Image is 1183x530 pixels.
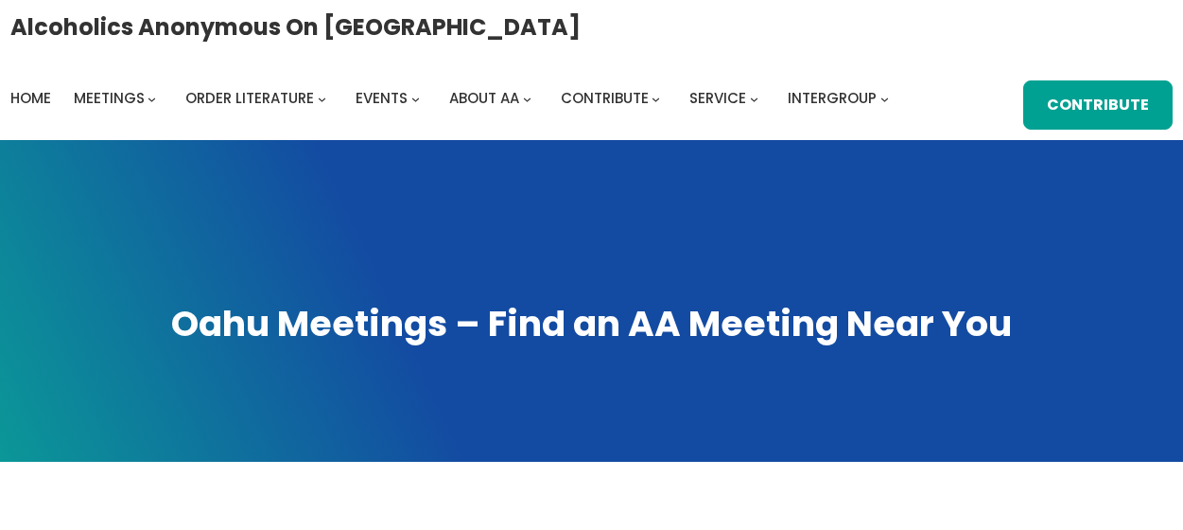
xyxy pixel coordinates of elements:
[411,94,420,102] button: Events submenu
[10,85,51,112] a: Home
[880,94,889,102] button: Intergroup submenu
[10,88,51,108] span: Home
[74,88,145,108] span: Meetings
[318,94,326,102] button: Order Literature submenu
[788,88,877,108] span: Intergroup
[449,85,519,112] a: About AA
[788,85,877,112] a: Intergroup
[561,88,649,108] span: Contribute
[185,88,314,108] span: Order Literature
[1023,80,1173,130] a: Contribute
[750,94,758,102] button: Service submenu
[652,94,660,102] button: Contribute submenu
[19,300,1164,348] h1: Oahu Meetings – Find an AA Meeting Near You
[523,94,531,102] button: About AA submenu
[10,85,896,112] nav: Intergroup
[561,85,649,112] a: Contribute
[449,88,519,108] span: About AA
[10,7,581,47] a: Alcoholics Anonymous on [GEOGRAPHIC_DATA]
[356,85,408,112] a: Events
[148,94,156,102] button: Meetings submenu
[689,85,746,112] a: Service
[356,88,408,108] span: Events
[689,88,746,108] span: Service
[74,85,145,112] a: Meetings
